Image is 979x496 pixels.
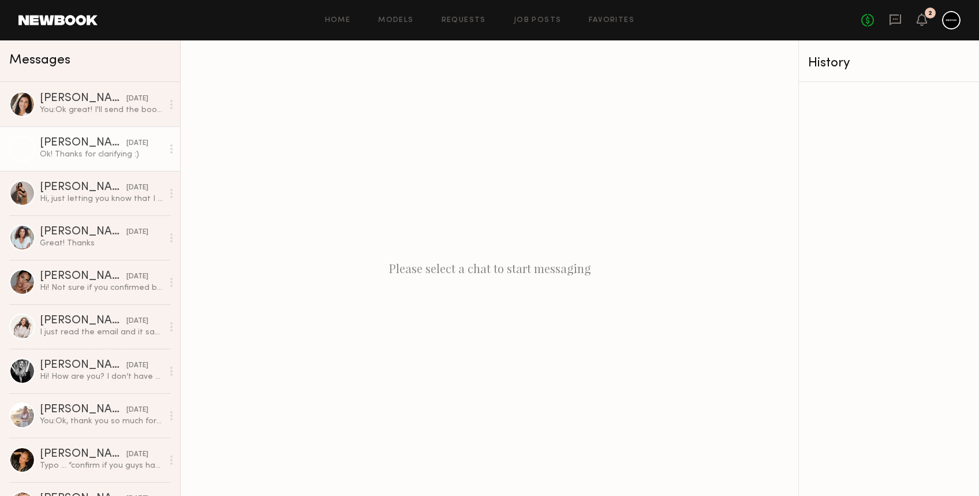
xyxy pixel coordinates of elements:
[40,93,126,105] div: [PERSON_NAME]
[126,94,148,105] div: [DATE]
[181,40,798,496] div: Please select a chat to start messaging
[40,182,126,193] div: [PERSON_NAME]
[40,137,126,149] div: [PERSON_NAME]
[126,449,148,460] div: [DATE]
[40,416,163,427] div: You: Ok, thank you so much for the reply! :)
[40,238,163,249] div: Great! Thanks
[40,271,126,282] div: [PERSON_NAME]
[40,404,126,416] div: [PERSON_NAME]
[126,271,148,282] div: [DATE]
[40,449,126,460] div: [PERSON_NAME]
[126,405,148,416] div: [DATE]
[126,316,148,327] div: [DATE]
[325,17,351,24] a: Home
[442,17,486,24] a: Requests
[40,282,163,293] div: Hi! Not sure if you confirmed bookings already, but wanted to let you know I just got back [DATE]...
[40,371,163,382] div: Hi! How are you? I don’t have any gray hair! I have natural blonde hair with highlights. I’m base...
[126,360,148,371] div: [DATE]
[40,193,163,204] div: Hi, just letting you know that I sent over the Hair selfie and intro video. Thank you so much for...
[9,54,70,67] span: Messages
[126,227,148,238] div: [DATE]
[589,17,634,24] a: Favorites
[808,57,970,70] div: History
[40,360,126,371] div: [PERSON_NAME]
[40,149,163,160] div: Ok! Thanks for clarifying :)
[126,138,148,149] div: [DATE]
[40,226,126,238] div: [PERSON_NAME]
[514,17,562,24] a: Job Posts
[378,17,413,24] a: Models
[40,315,126,327] div: [PERSON_NAME]
[40,460,163,471] div: Typo … “confirm if you guys have booked”.
[40,105,163,115] div: You: Ok great! I'll send the booking through now :)
[126,182,148,193] div: [DATE]
[40,327,163,338] div: I just read the email and it says the color is more permanent in the two weeks that was said in t...
[928,10,932,17] div: 2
